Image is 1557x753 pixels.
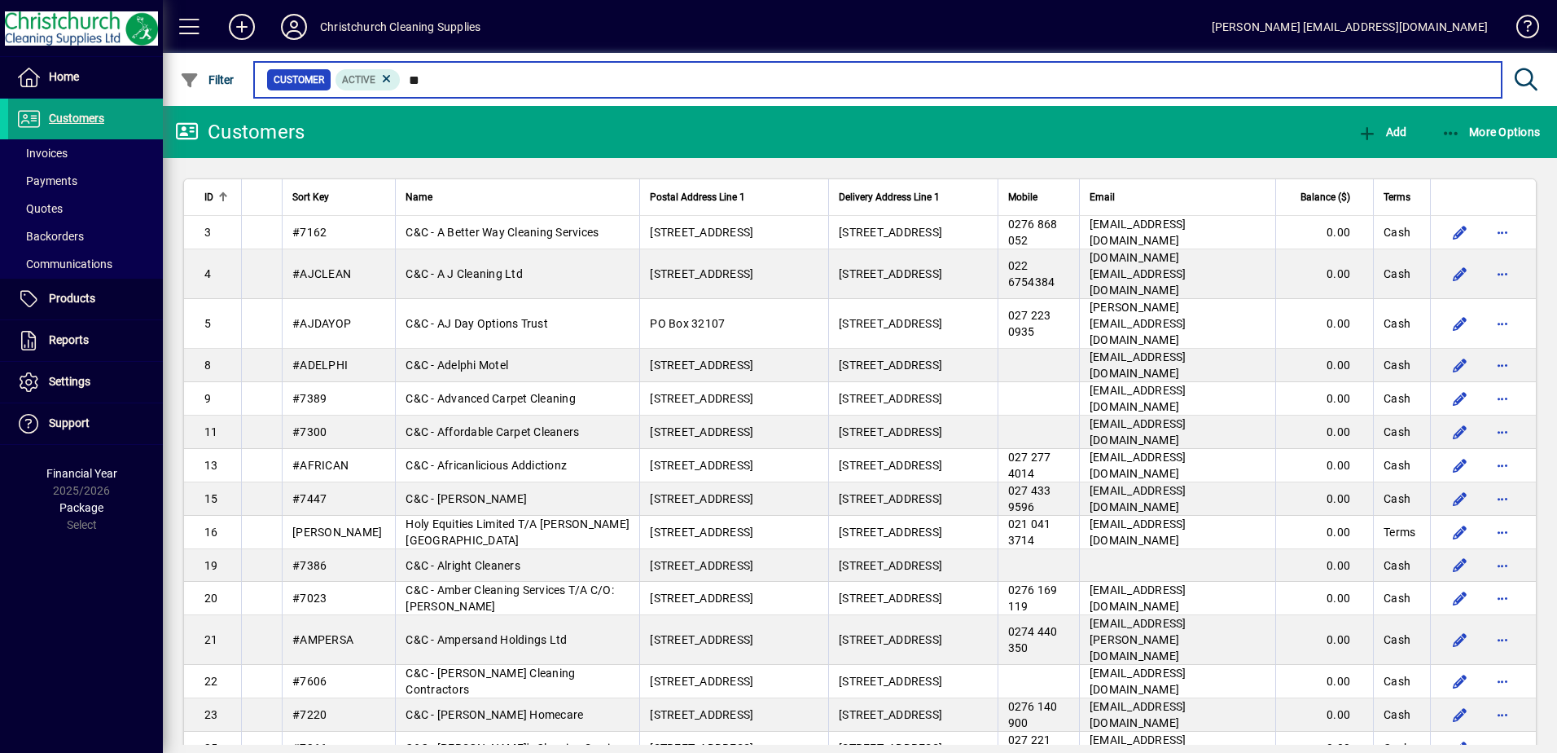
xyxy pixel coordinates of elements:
[1489,553,1515,579] button: More options
[650,317,725,330] span: PO Box 32107
[336,69,401,90] mat-chip: Activation Status: Active
[1008,625,1058,654] span: 0274 440 350
[204,492,218,505] span: 15
[1090,667,1186,696] span: [EMAIL_ADDRESS][DOMAIN_NAME]
[1447,452,1473,478] button: Edit
[1489,627,1515,653] button: More options
[292,392,327,405] span: #7389
[1353,117,1410,147] button: Add
[49,375,90,388] span: Settings
[650,559,753,572] span: [STREET_ADDRESS]
[1357,125,1406,139] span: Add
[8,195,163,222] a: Quotes
[292,317,351,330] span: #AJDAYOP
[839,492,942,505] span: [STREET_ADDRESS]
[1489,352,1515,378] button: More options
[1384,491,1410,507] span: Cash
[1275,615,1373,665] td: 0.00
[1437,117,1545,147] button: More Options
[650,267,753,280] span: [STREET_ADDRESS]
[1090,384,1186,413] span: [EMAIL_ADDRESS][DOMAIN_NAME]
[839,708,942,721] span: [STREET_ADDRESS]
[1275,416,1373,449] td: 0.00
[839,425,942,438] span: [STREET_ADDRESS]
[176,65,239,95] button: Filter
[292,226,327,239] span: #7162
[650,526,753,539] span: [STREET_ADDRESS]
[204,425,218,438] span: 11
[320,14,480,40] div: Christchurch Cleaning Supplies
[1447,553,1473,579] button: Edit
[204,226,211,239] span: 3
[8,279,163,319] a: Products
[1384,673,1410,689] span: Cash
[406,359,508,372] span: C&C - Adelphi Motel
[1008,188,1069,206] div: Mobile
[839,633,942,646] span: [STREET_ADDRESS]
[650,425,753,438] span: [STREET_ADDRESS]
[1275,582,1373,615] td: 0.00
[406,708,583,721] span: C&C - [PERSON_NAME] Homecare
[1008,218,1058,247] span: 0276 868 052
[204,526,218,539] span: 16
[839,317,942,330] span: [STREET_ADDRESS]
[49,333,89,346] span: Reports
[49,70,79,83] span: Home
[406,188,432,206] span: Name
[1008,583,1058,613] span: 0276 169 119
[1384,707,1410,723] span: Cash
[16,258,112,271] span: Communications
[292,633,353,646] span: #AMPERSA
[650,226,753,239] span: [STREET_ADDRESS]
[1275,249,1373,299] td: 0.00
[204,459,218,472] span: 13
[8,167,163,195] a: Payments
[49,292,95,305] span: Products
[1384,632,1410,648] span: Cash
[1447,352,1473,378] button: Edit
[839,559,942,572] span: [STREET_ADDRESS]
[650,459,753,472] span: [STREET_ADDRESS]
[1286,188,1365,206] div: Balance ($)
[839,459,942,472] span: [STREET_ADDRESS]
[1384,457,1410,473] span: Cash
[16,147,68,160] span: Invoices
[180,73,235,86] span: Filter
[1384,188,1410,206] span: Terms
[1447,385,1473,412] button: Edit
[204,188,231,206] div: ID
[16,230,84,243] span: Backorders
[406,559,520,572] span: C&C - Alright Cleaners
[292,559,327,572] span: #7386
[1447,310,1473,337] button: Edit
[1384,266,1410,282] span: Cash
[1300,188,1350,206] span: Balance ($)
[650,392,753,405] span: [STREET_ADDRESS]
[1090,451,1186,480] span: [EMAIL_ADDRESS][DOMAIN_NAME]
[406,392,576,405] span: C&C - Advanced Carpet Cleaning
[1489,419,1515,445] button: More options
[16,174,77,187] span: Payments
[204,559,218,572] span: 19
[175,119,305,145] div: Customers
[1090,617,1186,663] span: [EMAIL_ADDRESS][PERSON_NAME][DOMAIN_NAME]
[839,392,942,405] span: [STREET_ADDRESS]
[1275,349,1373,382] td: 0.00
[204,267,211,280] span: 4
[49,112,104,125] span: Customers
[1384,590,1410,606] span: Cash
[268,12,320,42] button: Profile
[1090,517,1186,547] span: [EMAIL_ADDRESS][DOMAIN_NAME]
[342,74,375,86] span: Active
[650,592,753,605] span: [STREET_ADDRESS]
[1384,557,1410,574] span: Cash
[1090,350,1186,380] span: [EMAIL_ADDRESS][DOMAIN_NAME]
[49,416,90,429] span: Support
[1489,702,1515,728] button: More options
[204,708,218,721] span: 23
[1504,3,1537,56] a: Knowledge Base
[1384,524,1415,540] span: Terms
[1447,261,1473,287] button: Edit
[292,592,327,605] span: #7023
[839,267,942,280] span: [STREET_ADDRESS]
